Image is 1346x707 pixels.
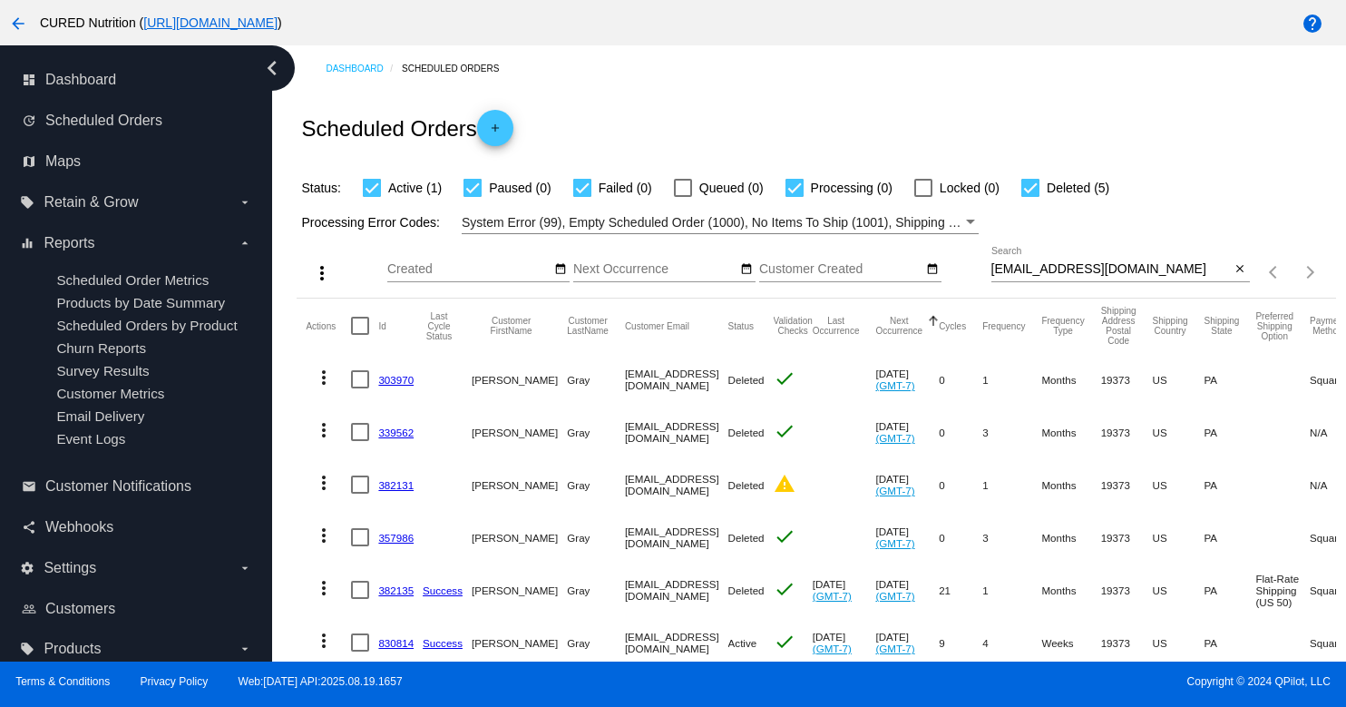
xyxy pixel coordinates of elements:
mat-cell: 1 [982,353,1041,406]
a: 339562 [378,427,414,438]
mat-cell: [EMAIL_ADDRESS][DOMAIN_NAME] [625,616,728,669]
i: email [22,479,36,494]
button: Next page [1292,254,1329,290]
i: equalizer [20,236,34,250]
mat-cell: Gray [567,511,625,564]
span: Active [728,637,757,649]
a: Products by Date Summary [56,295,225,310]
mat-cell: [PERSON_NAME] [472,406,567,458]
mat-cell: 19373 [1101,406,1153,458]
span: Deleted [728,584,765,596]
mat-cell: [PERSON_NAME] [472,511,567,564]
i: dashboard [22,73,36,87]
mat-cell: PA [1205,353,1256,406]
mat-icon: add [484,122,506,143]
mat-cell: 3 [982,511,1041,564]
mat-cell: 0 [939,353,982,406]
span: Active (1) [388,177,442,199]
mat-cell: 1 [982,458,1041,511]
mat-icon: more_vert [313,419,335,441]
span: Failed (0) [599,177,652,199]
mat-cell: Weeks [1041,616,1100,669]
span: Retain & Grow [44,194,138,211]
span: Churn Reports [56,340,146,356]
span: Reports [44,235,94,251]
mat-cell: PA [1205,511,1256,564]
a: Success [423,584,463,596]
a: (GMT-7) [875,432,914,444]
mat-cell: Months [1041,511,1100,564]
mat-cell: [PERSON_NAME] [472,353,567,406]
mat-icon: check [774,631,795,653]
mat-cell: PA [1205,406,1256,458]
button: Change sorting for PaymentMethod.Type [1310,316,1345,336]
a: 830814 [378,637,414,649]
a: 303970 [378,374,414,386]
mat-cell: PA [1205,616,1256,669]
mat-cell: [PERSON_NAME] [472,458,567,511]
i: arrow_drop_down [238,561,252,575]
button: Change sorting for CustomerEmail [625,320,689,331]
button: Change sorting for ShippingState [1205,316,1240,336]
i: chevron_left [258,54,287,83]
mat-cell: PA [1205,458,1256,511]
i: arrow_drop_down [238,195,252,210]
span: Maps [45,153,81,170]
mat-icon: help [1302,13,1323,34]
mat-cell: Flat-Rate Shipping (US 50) [1255,564,1310,616]
span: Processing (0) [811,177,892,199]
mat-cell: Gray [567,458,625,511]
i: arrow_drop_down [238,236,252,250]
mat-icon: check [774,578,795,600]
mat-icon: more_vert [313,367,335,388]
a: 382135 [378,584,414,596]
mat-cell: [DATE] [875,616,939,669]
a: email Customer Notifications [22,472,252,501]
i: settings [20,561,34,575]
button: Previous page [1256,254,1292,290]
span: Products [44,641,101,657]
a: share Webhooks [22,513,252,542]
mat-icon: warning [774,473,795,495]
mat-cell: US [1153,458,1205,511]
button: Change sorting for NextOccurrenceUtc [875,316,922,336]
mat-icon: check [774,368,795,389]
a: (GMT-7) [813,643,852,654]
a: Survey Results [56,363,149,378]
button: Change sorting for Id [378,320,385,331]
button: Change sorting for Cycles [939,320,966,331]
mat-cell: Gray [567,616,625,669]
mat-cell: [PERSON_NAME] [472,616,567,669]
span: Deleted [728,479,765,491]
span: Customer Notifications [45,478,191,495]
mat-cell: [EMAIL_ADDRESS][DOMAIN_NAME] [625,353,728,406]
span: Queued (0) [699,177,764,199]
i: map [22,154,36,169]
a: Scheduled Order Metrics [56,272,209,288]
button: Clear [1231,260,1250,280]
mat-icon: more_vert [313,630,335,652]
mat-cell: Months [1041,353,1100,406]
mat-cell: [EMAIL_ADDRESS][DOMAIN_NAME] [625,406,728,458]
input: Next Occurrence [573,262,736,277]
span: Processing Error Codes: [301,215,440,230]
span: Customers [45,601,115,617]
a: Event Logs [56,431,125,447]
a: (GMT-7) [875,537,914,549]
button: Change sorting for ShippingCountry [1153,316,1188,336]
span: Settings [44,560,96,576]
mat-cell: [DATE] [875,511,939,564]
mat-icon: close [1234,262,1246,277]
mat-cell: US [1153,511,1205,564]
a: Email Delivery [56,408,144,424]
i: local_offer [20,642,34,656]
input: Created [387,262,551,277]
i: update [22,113,36,128]
mat-cell: 9 [939,616,982,669]
mat-cell: [DATE] [813,564,876,616]
span: Deleted [728,532,765,544]
a: [URL][DOMAIN_NAME] [143,15,278,30]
